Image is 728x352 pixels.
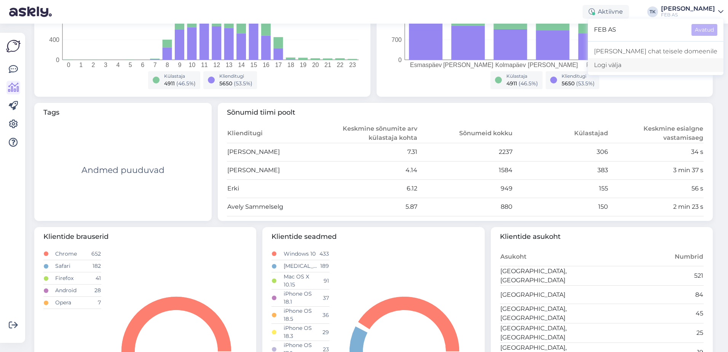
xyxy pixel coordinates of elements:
[588,58,723,72] div: Logi välja
[608,124,704,143] th: Keskmine esialgne vastamisaeg
[79,62,83,68] tspan: 1
[188,62,195,68] tspan: 10
[227,161,322,179] td: [PERSON_NAME]
[513,124,608,143] th: Külastajad
[312,62,319,68] tspan: 20
[322,198,418,216] td: 5.87
[43,232,247,242] span: Klientide brauserid
[602,266,704,286] td: 521
[81,164,164,176] div: Andmed puuduvad
[92,62,95,68] tspan: 2
[116,62,120,68] tspan: 4
[227,179,322,198] td: Erki
[500,286,602,304] td: [GEOGRAPHIC_DATA]
[500,266,602,286] td: [GEOGRAPHIC_DATA], [GEOGRAPHIC_DATA]
[287,62,294,68] tspan: 18
[661,12,715,18] div: FEB AS
[608,161,704,179] td: 3 min 37 s
[227,198,322,216] td: Avely Sammelselg
[322,143,418,161] td: 7.31
[227,124,322,143] th: Klienditugi
[318,307,329,324] td: 36
[90,260,101,272] td: 182
[418,179,513,198] td: 949
[410,62,442,68] tspan: Esmaspäev
[234,80,252,87] span: ( 53.5 %)
[55,285,89,297] td: Android
[528,62,578,69] tspan: [PERSON_NAME]
[283,260,318,272] td: [MEDICAL_DATA]
[67,62,70,68] tspan: 0
[337,62,343,68] tspan: 22
[55,248,89,260] td: Chrome
[418,143,513,161] td: 2237
[55,297,89,309] td: Opera
[178,62,182,68] tspan: 9
[141,62,144,68] tspan: 6
[43,107,203,118] span: Tags
[562,80,575,87] span: 5650
[219,73,252,80] div: Klienditugi
[513,198,608,216] td: 150
[322,179,418,198] td: 6.12
[562,73,595,80] div: Klienditugi
[238,62,245,68] tspan: 14
[661,6,723,18] a: [PERSON_NAME]FEB AS
[322,161,418,179] td: 4.14
[164,80,175,87] span: 4911
[164,73,196,80] div: Külastaja
[318,272,329,290] td: 91
[153,62,157,68] tspan: 7
[283,307,318,324] td: iPhone OS 18.5
[513,179,608,198] td: 155
[104,62,107,68] tspan: 3
[500,248,602,266] th: Asukoht
[586,62,604,68] tspan: Reede
[322,124,418,143] th: Keskmine sõnumite arv külastaja kohta
[594,24,685,36] span: FEB AS
[90,272,101,285] td: 41
[418,161,513,179] td: 1584
[176,80,196,87] span: ( 46.5 %)
[506,80,517,87] span: 4911
[318,248,329,260] td: 433
[90,285,101,297] td: 28
[500,232,704,242] span: Klientide asukoht
[166,62,169,68] tspan: 8
[519,80,538,87] span: ( 46.5 %)
[90,248,101,260] td: 652
[49,37,59,43] tspan: 400
[349,62,356,68] tspan: 23
[418,124,513,143] th: Sõnumeid kokku
[398,56,402,63] tspan: 0
[583,5,629,19] div: Aktiivne
[608,198,704,216] td: 2 min 23 s
[275,62,282,68] tspan: 17
[219,80,232,87] span: 5650
[443,62,493,69] tspan: [PERSON_NAME]
[500,323,602,343] td: [GEOGRAPHIC_DATA], [GEOGRAPHIC_DATA]
[602,248,704,266] th: Numbrid
[495,62,526,68] tspan: Kolmapäev
[500,304,602,323] td: [GEOGRAPHIC_DATA], [GEOGRAPHIC_DATA]
[213,62,220,68] tspan: 12
[227,143,322,161] td: [PERSON_NAME]
[318,290,329,307] td: 37
[602,304,704,323] td: 45
[506,73,538,80] div: Külastaja
[6,39,21,53] img: Askly Logo
[283,248,318,260] td: Windows 10
[271,232,475,242] span: Klientide seadmed
[227,107,704,118] span: Sõnumid tiimi poolt
[263,62,270,68] tspan: 16
[513,161,608,179] td: 383
[300,62,307,68] tspan: 19
[283,324,318,341] td: iPhone OS 18.3
[226,62,233,68] tspan: 13
[602,323,704,343] td: 25
[691,24,717,36] button: Avatud
[513,143,608,161] td: 306
[318,324,329,341] td: 29
[318,260,329,272] td: 189
[602,286,704,304] td: 84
